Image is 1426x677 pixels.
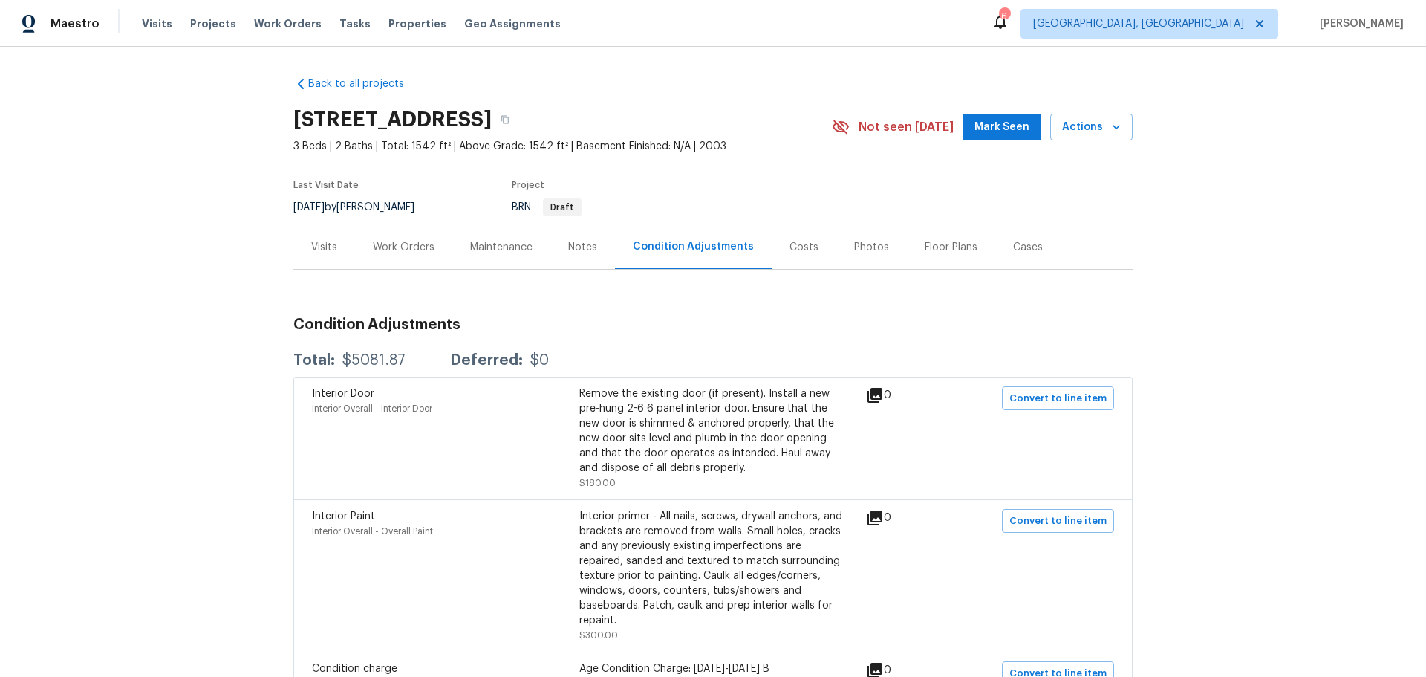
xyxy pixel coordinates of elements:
span: 3 Beds | 2 Baths | Total: 1542 ft² | Above Grade: 1542 ft² | Basement Finished: N/A | 2003 [293,139,832,154]
span: Project [512,181,544,190]
div: Maintenance [470,240,533,255]
span: BRN [512,202,582,213]
h3: Condition Adjustments [293,317,1133,332]
a: Back to all projects [293,77,436,91]
span: Interior Overall - Overall Paint [312,527,433,536]
button: Mark Seen [963,114,1041,141]
span: $180.00 [579,479,616,487]
div: Deferred: [450,353,523,368]
div: Total: [293,353,335,368]
span: Mark Seen [974,118,1029,137]
span: $300.00 [579,631,618,640]
div: 0 [866,386,939,404]
div: 0 [866,509,939,527]
div: Remove the existing door (if present). Install a new pre-hung 2-6 6 panel interior door. Ensure t... [579,386,847,476]
button: Convert to line item [1002,509,1114,533]
span: Maestro [51,16,100,31]
span: Draft [544,203,580,212]
span: [PERSON_NAME] [1314,16,1404,31]
div: $0 [530,353,549,368]
span: Tasks [339,19,371,29]
div: Cases [1013,240,1043,255]
div: Interior primer - All nails, screws, drywall anchors, and brackets are removed from walls. Small ... [579,509,847,628]
span: Properties [388,16,446,31]
span: Geo Assignments [464,16,561,31]
div: by [PERSON_NAME] [293,198,432,216]
span: Work Orders [254,16,322,31]
span: [GEOGRAPHIC_DATA], [GEOGRAPHIC_DATA] [1033,16,1244,31]
span: Interior Door [312,389,374,399]
div: Visits [311,240,337,255]
span: Last Visit Date [293,181,359,190]
div: Condition Adjustments [633,239,754,254]
button: Convert to line item [1002,386,1114,410]
div: Age Condition Charge: [DATE]-[DATE] B [579,661,847,676]
span: Not seen [DATE] [859,120,954,135]
div: Costs [789,240,818,255]
button: Actions [1050,114,1133,141]
h2: [STREET_ADDRESS] [293,112,492,127]
div: Work Orders [373,240,434,255]
span: Projects [190,16,236,31]
div: Photos [854,240,889,255]
div: $5081.87 [342,353,406,368]
span: Condition charge [312,664,397,674]
span: Convert to line item [1009,390,1107,407]
div: 6 [999,9,1009,24]
span: Convert to line item [1009,513,1107,530]
button: Copy Address [492,106,518,133]
span: [DATE] [293,202,325,213]
span: Visits [142,16,172,31]
span: Interior Overall - Interior Door [312,404,432,413]
div: Notes [568,240,597,255]
span: Interior Paint [312,511,375,522]
div: Floor Plans [925,240,977,255]
span: Actions [1062,118,1121,137]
